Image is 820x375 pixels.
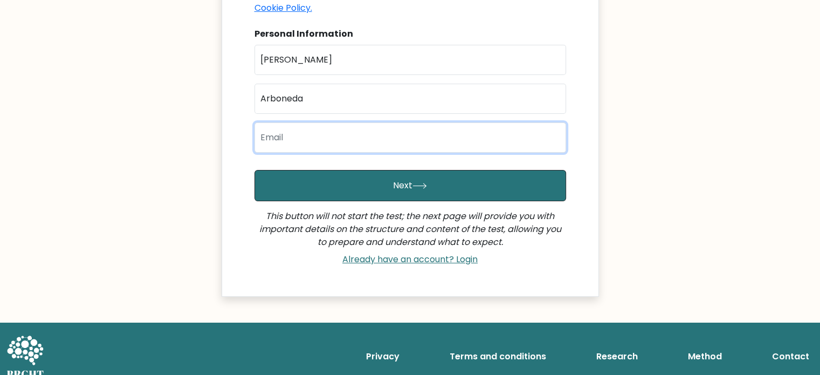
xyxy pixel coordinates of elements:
[259,210,561,248] i: This button will not start the test; the next page will provide you with important details on the...
[768,346,814,367] a: Contact
[254,28,566,40] div: Personal Information
[254,84,566,114] input: Last name
[445,346,550,367] a: Terms and conditions
[362,346,404,367] a: Privacy
[254,45,566,75] input: First name
[592,346,642,367] a: Research
[254,170,566,201] button: Next
[684,346,726,367] a: Method
[338,253,482,265] a: Already have an account? Login
[254,122,566,153] input: Email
